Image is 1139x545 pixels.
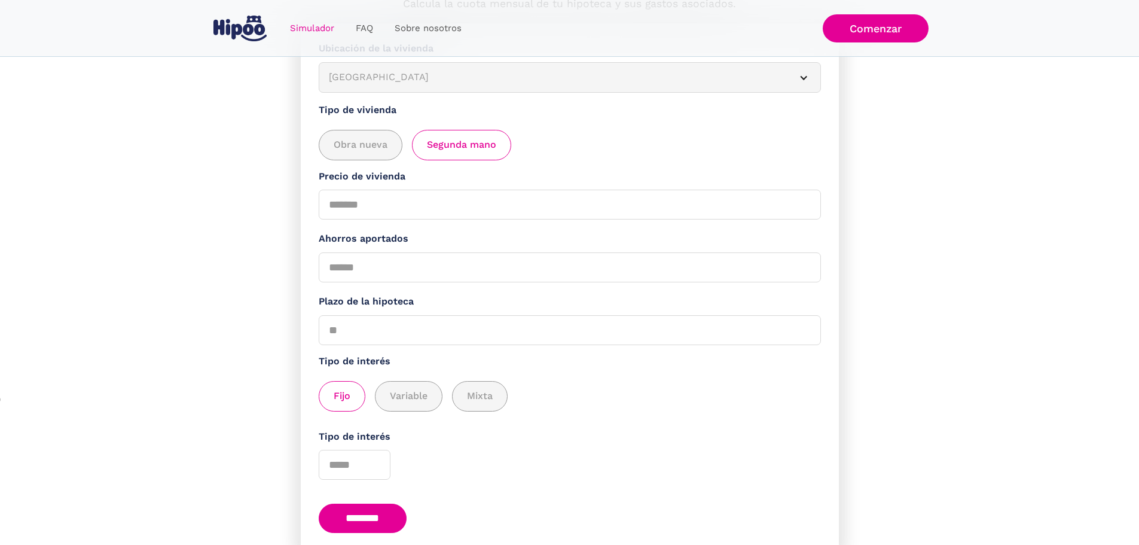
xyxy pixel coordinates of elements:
a: FAQ [345,17,384,40]
a: home [211,11,270,46]
span: Variable [390,389,427,404]
label: Tipo de interés [319,430,821,444]
label: Plazo de la hipoteca [319,294,821,309]
a: Sobre nosotros [384,17,472,40]
span: Mixta [467,389,493,404]
span: Segunda mano [427,138,496,153]
span: Fijo [334,389,350,404]
a: Comenzar [823,14,929,42]
label: Precio de vivienda [319,169,821,184]
article: [GEOGRAPHIC_DATA] [319,62,821,93]
label: Ahorros aportados [319,232,821,246]
div: [GEOGRAPHIC_DATA] [329,70,782,85]
div: add_description_here [319,130,821,160]
div: add_description_here [319,381,821,412]
a: Simulador [279,17,345,40]
label: Tipo de interés [319,354,821,369]
label: Tipo de vivienda [319,103,821,118]
span: Obra nueva [334,138,387,153]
